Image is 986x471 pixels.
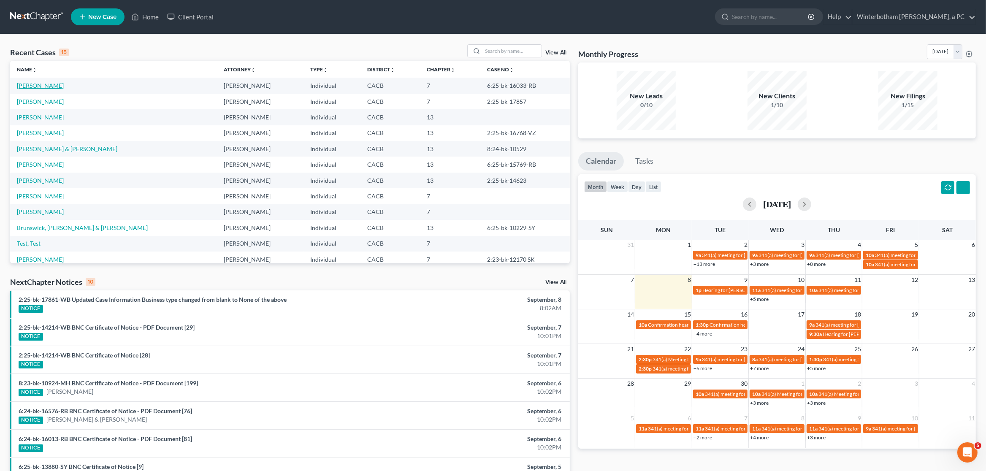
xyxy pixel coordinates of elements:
span: 7 [630,275,635,285]
td: [PERSON_NAME] [217,220,303,235]
span: 4 [971,379,976,389]
span: 21 [626,344,635,354]
td: 7 [420,236,480,252]
span: 341(a) meeting for [PERSON_NAME] [PERSON_NAME] and [PERSON_NAME] [702,252,874,258]
span: 29 [683,379,692,389]
a: [PERSON_NAME] & [PERSON_NAME] [17,145,117,152]
span: 19 [910,309,919,319]
a: [PERSON_NAME] [17,82,64,89]
a: +5 more [807,365,826,371]
div: 10:01PM [386,360,561,368]
span: 341(a) meeting for [PERSON_NAME] [823,356,905,363]
td: Individual [303,188,360,204]
td: [PERSON_NAME] [217,125,303,141]
span: 341(a) meeting for [PERSON_NAME] [815,252,897,258]
span: 341(a) meeting for Bravado Partners LLC [761,425,851,432]
span: 17 [797,309,805,319]
span: 5 [630,413,635,423]
span: 341(a) Meeting for [PERSON_NAME] & [PERSON_NAME] [761,391,888,397]
td: 6:25-bk-10229-SY [480,220,570,235]
a: [PERSON_NAME] [17,177,64,184]
span: 24 [797,344,805,354]
div: New Clients [748,91,807,101]
a: +3 more [750,261,769,267]
span: 341(a) meeting for [PERSON_NAME] [702,356,783,363]
td: 7 [420,94,480,109]
span: 341(a) meeting for [PERSON_NAME] [653,365,734,372]
div: September, 6 [386,407,561,415]
a: Nameunfold_more [17,66,37,73]
a: +6 more [693,365,712,371]
span: 23 [740,344,748,354]
a: +2 more [693,434,712,441]
span: 10a [866,261,874,268]
td: Individual [303,78,360,93]
td: [PERSON_NAME] [217,78,303,93]
span: 1 [687,240,692,250]
a: +3 more [807,434,826,441]
div: NextChapter Notices [10,277,95,287]
span: Confirmation hearing for [PERSON_NAME] [648,322,744,328]
div: Recent Cases [10,47,69,57]
span: 14 [626,309,635,319]
span: Sat [942,226,953,233]
span: 10 [797,275,805,285]
span: 1:30p [809,356,822,363]
div: NOTICE [19,417,43,424]
span: 10a [639,322,647,328]
span: 10 [910,413,919,423]
div: NOTICE [19,389,43,396]
td: CACB [360,125,420,141]
span: 10a [809,391,818,397]
a: [PERSON_NAME] [17,192,64,200]
span: 11a [752,425,761,432]
a: Case Nounfold_more [487,66,514,73]
a: [PERSON_NAME] [17,98,64,105]
span: 12 [910,275,919,285]
td: [PERSON_NAME] [217,109,303,125]
span: 16 [740,309,748,319]
i: unfold_more [251,68,256,73]
td: 8:24-bk-10529 [480,141,570,157]
span: 31 [626,240,635,250]
span: 341(a) Meeting for [PERSON_NAME] and [PERSON_NAME] [818,391,950,397]
span: 11a [752,287,761,293]
div: September, 7 [386,351,561,360]
span: Sun [601,226,613,233]
td: 13 [420,141,480,157]
div: 10:02PM [386,415,561,424]
span: Fri [886,226,895,233]
span: 341(a) meeting for [PERSON_NAME] [648,425,729,432]
div: September, 7 [386,323,561,332]
span: 13 [967,275,976,285]
h3: Monthly Progress [578,49,638,59]
td: [PERSON_NAME] [217,236,303,252]
span: 2:30p [639,365,652,372]
span: 10a [696,391,704,397]
td: Individual [303,157,360,172]
span: 5 [975,442,981,449]
i: unfold_more [450,68,455,73]
td: Individual [303,94,360,109]
button: week [607,181,628,192]
a: +8 more [807,261,826,267]
td: CACB [360,236,420,252]
td: 13 [420,109,480,125]
td: CACB [360,220,420,235]
span: 341(a) meeting for [PERSON_NAME] and [PERSON_NAME] [818,425,950,432]
a: Calendar [578,152,624,171]
td: 7 [420,252,480,267]
span: 2:30p [639,356,652,363]
span: Tue [715,226,726,233]
span: 11a [696,425,704,432]
button: month [584,181,607,192]
div: New Filings [878,91,937,101]
span: 11 [967,413,976,423]
span: 8a [752,356,758,363]
td: 7 [420,204,480,220]
td: 2:25-bk-16768-VZ [480,125,570,141]
td: 2:25-bk-14623 [480,173,570,188]
span: 15 [683,309,692,319]
div: September, 8 [386,295,561,304]
a: [PERSON_NAME] & [PERSON_NAME] [46,415,147,424]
